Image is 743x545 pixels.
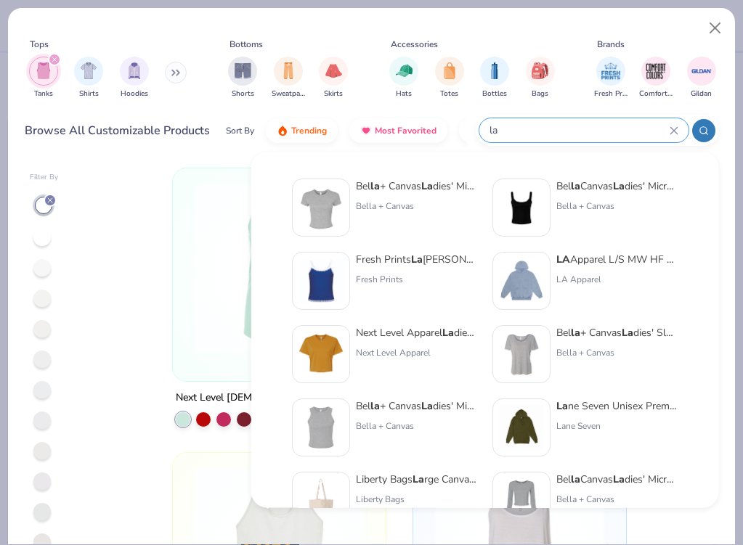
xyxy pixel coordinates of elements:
img: Sweatpants Image [280,62,296,79]
strong: la [571,472,580,486]
div: Next Level Apparel dies' Ideal Crop T-Shirt [356,325,478,340]
img: Fresh Prints Image [600,60,622,82]
button: filter button [389,57,418,99]
div: Bel Canvas dies' Micro Ribbed Long Sleeve Baby Tee [556,472,678,487]
div: Bel + Canvas dies' Micro Ribbed Racerback Tank [356,398,478,414]
strong: la [571,326,580,340]
button: Trending [266,118,338,143]
img: b4bb1e2f-f7d4-4cd0-95e8-cbfaf6568a96 [499,478,544,523]
img: 87e880e6-b044-41f2-bd6d-2f16fa336d36 [499,258,544,303]
img: 714dfacd-1f1a-4e34-9548-e737a59cf63a [499,405,544,450]
button: Close [702,15,729,42]
strong: La [442,326,454,340]
span: Hats [396,89,412,99]
div: Bottoms [230,38,263,51]
div: Fresh Prints [356,273,478,286]
button: filter button [435,57,464,99]
div: filter for Bottles [480,57,509,99]
div: Tops [30,38,49,51]
div: Bella + Canvas [556,493,678,506]
span: Bags [532,89,548,99]
div: filter for Shirts [74,57,103,99]
div: Next Level Apparel [356,346,478,359]
strong: La [421,399,433,413]
strong: la [370,179,380,193]
button: filter button [29,57,58,99]
img: Hats Image [396,62,413,79]
div: Brands [597,38,625,51]
span: Comfort Colors [639,89,673,99]
div: filter for Comfort Colors [639,57,673,99]
span: Hoodies [121,89,148,99]
input: Try "T-Shirt" [488,122,670,139]
img: 66c9def3-396c-43f3-89a1-c921e7bc6e99 [499,332,544,377]
strong: La [613,472,625,486]
img: 52992e4f-a45f-431a-90ff-fda9c8197133 [299,405,344,450]
img: Shirts Image [81,62,97,79]
div: Sort By [226,124,254,137]
img: Bags Image [532,62,548,79]
span: Shirts [79,89,99,99]
div: Filter By [30,172,59,183]
button: filter button [74,57,103,99]
strong: La [613,179,625,193]
div: Liberty Bags [356,493,478,506]
img: Comfort Colors Image [645,60,667,82]
strong: La [556,399,568,413]
span: Trending [291,125,327,136]
button: filter button [639,57,673,99]
button: filter button [687,57,716,99]
span: Bottles [482,89,507,99]
img: most_fav.gif [360,125,372,136]
div: filter for Bags [526,57,555,99]
div: filter for Fresh Prints [594,57,628,99]
button: filter button [594,57,628,99]
div: Accessories [391,38,438,51]
strong: la [370,399,380,413]
div: filter for Hoodies [120,57,149,99]
div: filter for Skirts [319,57,348,99]
div: Bella + Canvas [356,419,478,433]
div: Liberty Bags rge Canvas Tote [356,472,478,487]
div: Lane Seven [556,419,678,433]
img: Bottles Image [487,62,503,79]
img: Hoodies Image [126,62,142,79]
img: 7934d63c-284b-4ad7-b7a9-31741979350a [187,183,371,352]
img: aa15adeb-cc10-480b-b531-6e6e449d5067 [299,185,344,230]
img: Shorts Image [235,62,251,79]
div: Bella + Canvas [356,200,478,213]
img: 8af284bf-0d00-45ea-9003-ce4b9a3194ad [499,185,544,230]
div: Bel + Canvas dies' Micro Ribbed Baby Tee [356,179,478,194]
button: filter button [526,57,555,99]
img: Gildan Image [691,60,712,82]
img: ac85d554-9c5a-4192-9f6b-9a1c8cda542c [299,332,344,377]
div: Bel + Canvas dies' Slouchy T-Shirt [556,325,678,340]
img: Tanks Image [36,62,52,79]
div: filter for Gildan [687,57,716,99]
strong: la [571,179,580,193]
button: filter button [228,57,257,99]
button: filter button [480,57,509,99]
div: filter for Tanks [29,57,58,99]
strong: La [421,179,433,193]
span: Tanks [34,89,53,99]
div: ne Seven Unisex Premium Pullover Hooded Sweatshirt [556,398,678,414]
img: 18a346f4-066a-4ba1-bd8c-7160f2b46754 [299,478,344,523]
div: filter for Totes [435,57,464,99]
span: Most Favorited [375,125,437,136]
strong: La [413,472,424,486]
div: Browse All Customizable Products [25,122,210,139]
div: filter for Hats [389,57,418,99]
span: Shorts [232,89,254,99]
span: Skirts [324,89,343,99]
strong: La [411,253,423,266]
div: Bella + Canvas [556,200,678,213]
img: Skirts Image [325,62,342,79]
span: Fresh Prints [594,89,628,99]
button: filter button [272,57,305,99]
div: LA Apparel [556,273,678,286]
div: filter for Shorts [228,57,257,99]
span: Sweatpants [272,89,305,99]
img: Totes Image [442,62,458,79]
div: Fresh Prints [PERSON_NAME] Camisole Top [356,252,478,267]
